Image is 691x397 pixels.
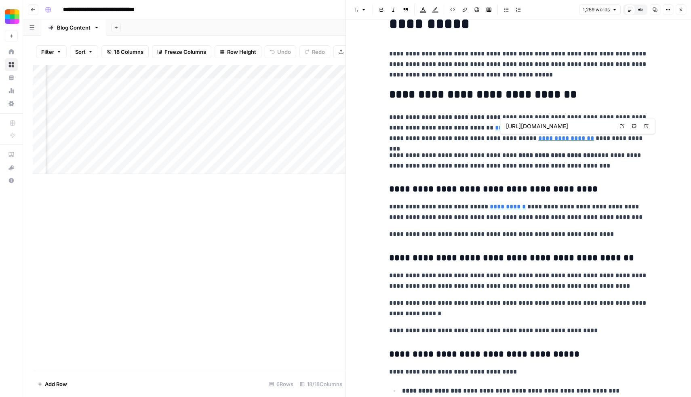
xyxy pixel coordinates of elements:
[5,161,17,174] div: What's new?
[265,45,296,58] button: Undo
[5,161,18,174] button: What's new?
[5,45,18,58] a: Home
[5,6,18,27] button: Workspace: Smallpdf
[5,174,18,187] button: Help + Support
[5,84,18,97] a: Usage
[101,45,149,58] button: 18 Columns
[152,45,211,58] button: Freeze Columns
[215,45,261,58] button: Row Height
[5,58,18,71] a: Browse
[70,45,98,58] button: Sort
[41,48,54,56] span: Filter
[41,19,106,36] a: Blog Content
[45,380,67,388] span: Add Row
[297,378,345,391] div: 18/18 Columns
[5,9,19,24] img: Smallpdf Logo
[299,45,330,58] button: Redo
[579,4,621,15] button: 1,259 words
[227,48,256,56] span: Row Height
[5,71,18,84] a: Your Data
[164,48,206,56] span: Freeze Columns
[5,97,18,110] a: Settings
[583,6,610,13] span: 1,259 words
[75,48,86,56] span: Sort
[277,48,291,56] span: Undo
[114,48,143,56] span: 18 Columns
[312,48,325,56] span: Redo
[5,148,18,161] a: AirOps Academy
[57,23,91,32] div: Blog Content
[36,45,67,58] button: Filter
[33,378,72,391] button: Add Row
[266,378,297,391] div: 6 Rows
